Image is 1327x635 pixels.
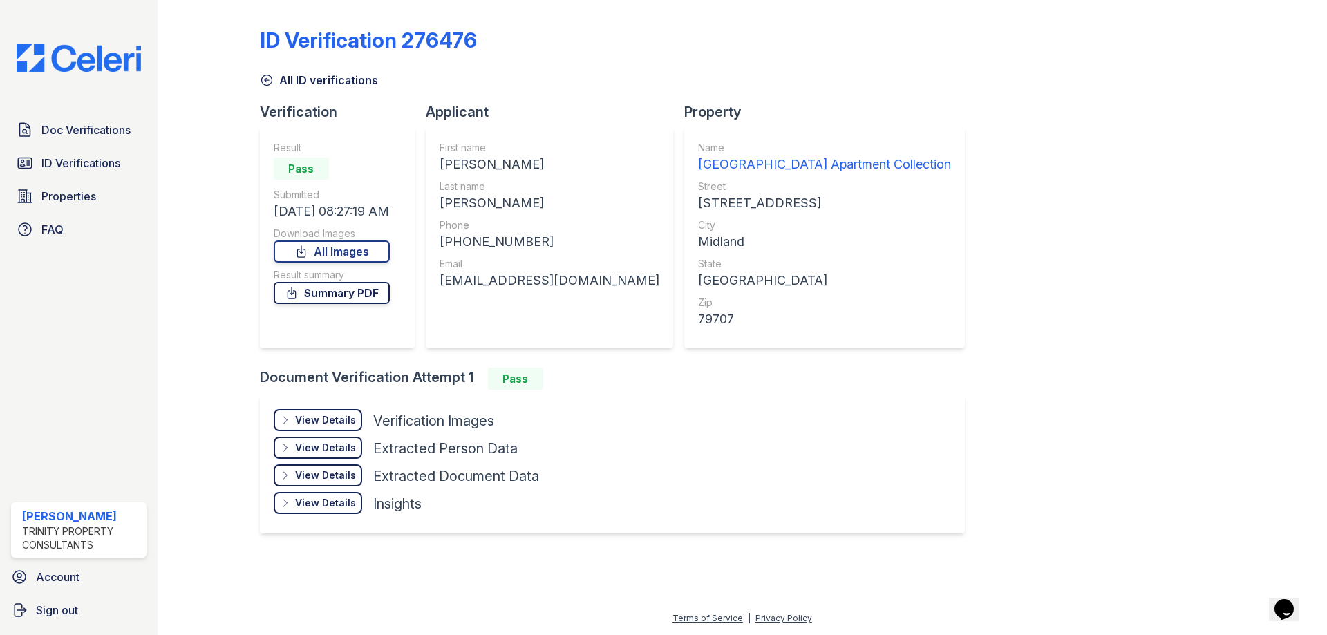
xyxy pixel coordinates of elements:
div: Extracted Person Data [373,439,518,458]
div: [GEOGRAPHIC_DATA] [698,271,951,290]
div: [PERSON_NAME] [440,193,659,213]
div: Result summary [274,268,390,282]
div: Applicant [426,102,684,122]
div: Email [440,257,659,271]
div: Document Verification Attempt 1 [260,368,976,390]
a: FAQ [11,216,147,243]
div: Insights [373,494,422,513]
a: Name [GEOGRAPHIC_DATA] Apartment Collection [698,141,951,174]
div: 79707 [698,310,951,329]
div: Last name [440,180,659,193]
img: CE_Logo_Blue-a8612792a0a2168367f1c8372b55b34899dd931a85d93a1a3d3e32e68fde9ad4.png [6,44,152,72]
div: View Details [295,468,356,482]
div: Zip [698,296,951,310]
a: Sign out [6,596,152,624]
div: Phone [440,218,659,232]
div: Pass [274,158,329,180]
a: All Images [274,240,390,263]
a: Account [6,563,152,591]
span: Properties [41,188,96,205]
div: [STREET_ADDRESS] [698,193,951,213]
a: Summary PDF [274,282,390,304]
span: ID Verifications [41,155,120,171]
a: Privacy Policy [755,613,812,623]
div: City [698,218,951,232]
div: State [698,257,951,271]
div: Property [684,102,976,122]
div: First name [440,141,659,155]
span: Doc Verifications [41,122,131,138]
div: Street [698,180,951,193]
div: Trinity Property Consultants [22,524,141,552]
div: [PERSON_NAME] [440,155,659,174]
iframe: chat widget [1269,580,1313,621]
div: [GEOGRAPHIC_DATA] Apartment Collection [698,155,951,174]
div: Pass [488,368,543,390]
a: All ID verifications [260,72,378,88]
span: Account [36,569,79,585]
div: [EMAIL_ADDRESS][DOMAIN_NAME] [440,271,659,290]
div: [PERSON_NAME] [22,508,141,524]
div: Verification Images [373,411,494,430]
div: Extracted Document Data [373,466,539,486]
div: View Details [295,413,356,427]
div: [PHONE_NUMBER] [440,232,659,252]
div: Name [698,141,951,155]
a: Properties [11,182,147,210]
div: ID Verification 276476 [260,28,477,53]
div: View Details [295,496,356,510]
div: Result [274,141,390,155]
span: FAQ [41,221,64,238]
div: View Details [295,441,356,455]
div: | [748,613,751,623]
span: Sign out [36,602,78,618]
a: ID Verifications [11,149,147,177]
a: Doc Verifications [11,116,147,144]
div: Download Images [274,227,390,240]
a: Terms of Service [672,613,743,623]
div: Midland [698,232,951,252]
div: Verification [260,102,426,122]
div: [DATE] 08:27:19 AM [274,202,390,221]
div: Submitted [274,188,390,202]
